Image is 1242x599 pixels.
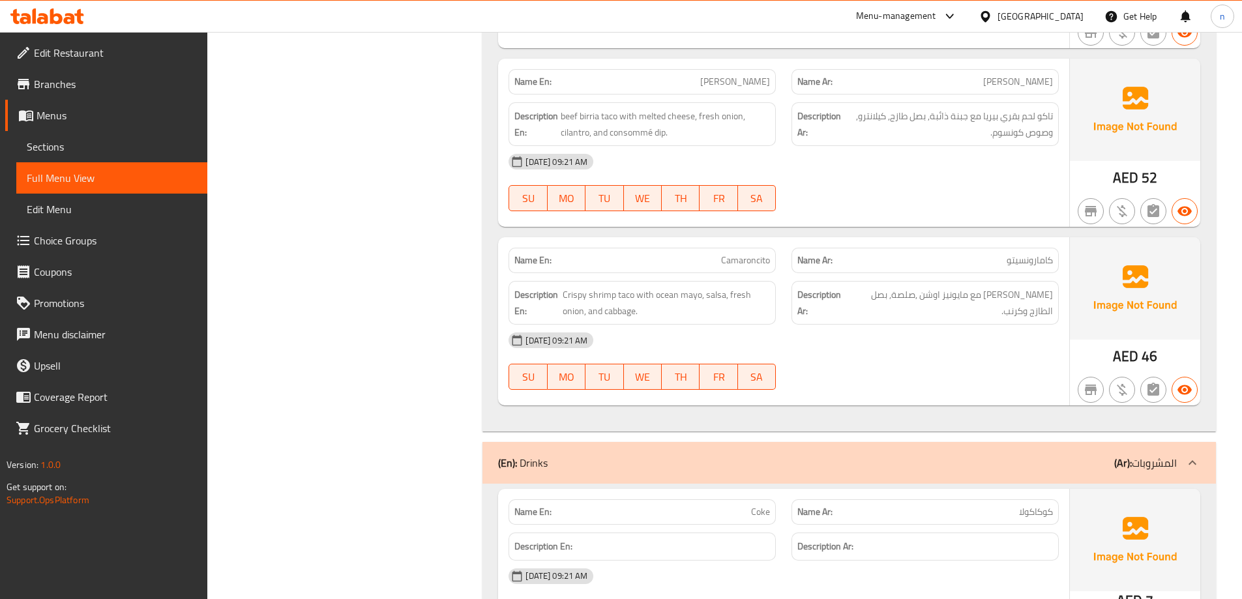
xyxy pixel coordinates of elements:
span: TH [667,368,694,387]
span: Promotions [34,295,197,311]
img: Ae5nvW7+0k+MAAAAAElFTkSuQmCC [1070,237,1200,339]
span: Branches [34,76,197,92]
span: 1.0.0 [40,456,61,473]
strong: Name Ar: [797,254,833,267]
button: Available [1172,20,1198,46]
span: SU [514,368,542,387]
a: Branches [5,68,207,100]
button: TU [585,185,623,211]
span: SA [743,368,771,387]
span: TU [591,368,618,387]
span: Coverage Report [34,389,197,405]
a: Promotions [5,287,207,319]
a: Coupons [5,256,207,287]
button: SA [738,185,776,211]
span: TU [591,189,618,208]
span: SU [514,189,542,208]
span: FR [705,368,732,387]
span: [PERSON_NAME] [700,75,770,89]
p: Drinks [498,455,548,471]
a: Menu disclaimer [5,319,207,350]
span: [PERSON_NAME] [983,75,1053,89]
span: AED [1113,343,1138,369]
button: Not branch specific item [1078,20,1104,46]
strong: Description En: [514,108,558,140]
span: Edit Menu [27,201,197,217]
span: n [1220,9,1225,23]
span: WE [629,189,657,208]
span: Menu disclaimer [34,327,197,342]
span: Upsell [34,358,197,373]
span: Coke [751,505,770,519]
span: 46 [1142,343,1157,369]
a: Menus [5,100,207,131]
strong: Name En: [514,254,552,267]
span: Grocery Checklist [34,420,197,436]
strong: Name En: [514,75,552,89]
span: [DATE] 09:21 AM [520,334,593,347]
strong: Description En: [514,287,560,319]
button: Not branch specific item [1078,377,1104,403]
button: Available [1172,198,1198,224]
a: Choice Groups [5,225,207,256]
strong: Name Ar: [797,505,833,519]
span: Sections [27,139,197,154]
button: Not has choices [1140,198,1166,224]
span: MO [553,189,580,208]
button: SA [738,364,776,390]
strong: Description En: [514,538,572,555]
span: SA [743,189,771,208]
button: Available [1172,377,1198,403]
p: المشروبات [1114,455,1177,471]
button: TH [662,364,700,390]
div: Menu-management [856,8,936,24]
strong: Description Ar: [797,538,853,555]
span: beef birria taco with melted cheese, fresh onion, cilantro, and consommé dip. [561,108,770,140]
a: Coverage Report [5,381,207,413]
span: Version: [7,456,38,473]
span: تاكو روبيان كريسبي مع مايونيز اوشن ,صلصة, بصل الطازج وكرنب. [849,287,1053,319]
span: TH [667,189,694,208]
span: Camaroncito [721,254,770,267]
span: FR [705,189,732,208]
span: كامارونسيتو [1007,254,1053,267]
button: FR [700,364,737,390]
button: SU [509,364,547,390]
button: Purchased item [1109,20,1135,46]
button: SU [509,185,547,211]
a: Full Menu View [16,162,207,194]
strong: Name Ar: [797,75,833,89]
button: WE [624,364,662,390]
div: [GEOGRAPHIC_DATA] [998,9,1084,23]
span: Edit Restaurant [34,45,197,61]
a: Edit Menu [16,194,207,225]
button: Not has choices [1140,377,1166,403]
span: MO [553,368,580,387]
span: Crispy shrimp taco with ocean mayo, salsa, fresh onion, and cabbage. [563,287,770,319]
button: Purchased item [1109,198,1135,224]
span: WE [629,368,657,387]
b: (Ar): [1114,453,1132,473]
div: (En): Drinks(Ar):المشروبات [482,442,1216,484]
a: Edit Restaurant [5,37,207,68]
span: Full Menu View [27,170,197,186]
button: TU [585,364,623,390]
span: 52 [1142,165,1157,190]
a: Upsell [5,350,207,381]
button: MO [548,185,585,211]
span: AED [1113,165,1138,190]
span: Menus [37,108,197,123]
span: Coupons [34,264,197,280]
button: FR [700,185,737,211]
strong: Description Ar: [797,108,842,140]
span: [DATE] 09:21 AM [520,570,593,582]
span: تاكو لحم بقري بيريا مع جبنة ذائبة, بصل طازج, كيلانترو, وصوص كونسوم. [845,108,1053,140]
span: Get support on: [7,478,67,495]
span: [DATE] 09:21 AM [520,156,593,168]
button: WE [624,185,662,211]
span: Choice Groups [34,233,197,248]
span: كوكاكولا [1019,505,1053,519]
button: TH [662,185,700,211]
button: MO [548,364,585,390]
button: Not has choices [1140,20,1166,46]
